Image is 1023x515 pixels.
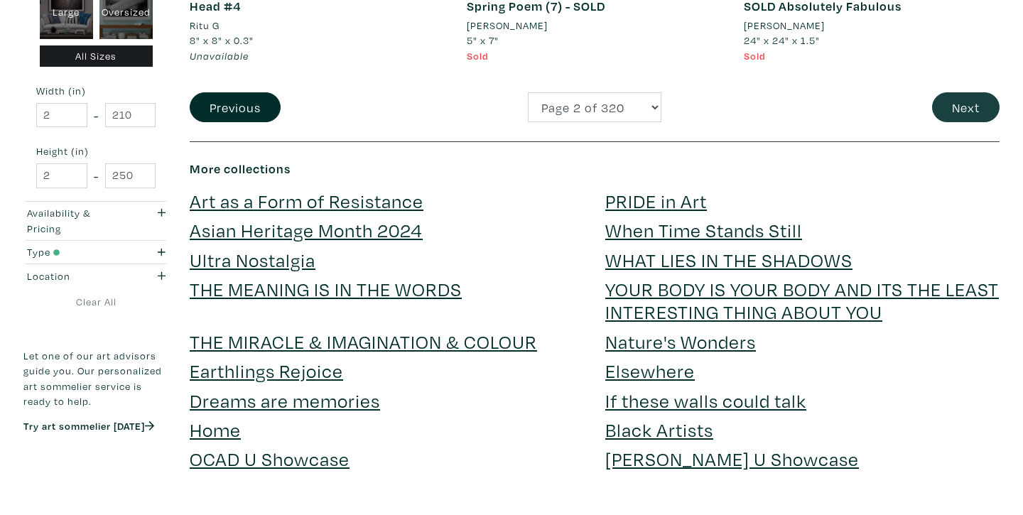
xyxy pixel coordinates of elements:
[190,417,241,442] a: Home
[190,49,249,63] span: Unavailable
[605,446,859,471] a: [PERSON_NAME] U Showcase
[190,18,445,33] a: Ritu G
[605,388,806,413] a: If these walls could talk
[190,33,254,47] span: 8" x 8" x 0.3"
[23,294,168,310] a: Clear All
[190,446,350,471] a: OCAD U Showcase
[27,205,126,236] div: Availability & Pricing
[605,276,999,324] a: YOUR BODY IS YOUR BODY AND ITS THE LEAST INTERESTING THING ABOUT YOU
[40,45,153,67] div: All Sizes
[190,161,1000,177] h6: More collections
[27,244,126,260] div: Type
[190,217,423,242] a: Asian Heritage Month 2024
[94,166,99,185] span: -
[605,188,707,213] a: PRIDE in Art
[744,18,1000,33] a: [PERSON_NAME]
[190,388,380,413] a: Dreams are memories
[605,247,852,272] a: WHAT LIES IN THE SHADOWS
[190,276,462,301] a: THE MEANING IS IN THE WORDS
[605,417,713,442] a: Black Artists
[744,33,820,47] span: 24" x 24" x 1.5"
[744,49,766,63] span: Sold
[605,217,802,242] a: When Time Stands Still
[467,18,548,33] li: [PERSON_NAME]
[27,269,126,284] div: Location
[467,18,722,33] a: [PERSON_NAME]
[190,188,423,213] a: Art as a Form of Resistance
[467,33,499,47] span: 5" x 7"
[23,241,168,264] button: Type
[23,201,168,239] button: Availability & Pricing
[94,106,99,125] span: -
[23,419,154,433] a: Try art sommelier [DATE]
[605,329,756,354] a: Nature's Wonders
[744,18,825,33] li: [PERSON_NAME]
[605,358,695,383] a: Elsewhere
[23,264,168,288] button: Location
[23,448,168,477] iframe: Customer reviews powered by Trustpilot
[190,358,343,383] a: Earthlings Rejoice
[190,329,537,354] a: THE MIRACLE & IMAGINATION & COLOUR
[190,247,315,272] a: Ultra Nostalgia
[36,146,156,156] small: Height (in)
[932,92,1000,123] button: Next
[23,347,168,408] p: Let one of our art advisors guide you. Our personalized art sommelier service is ready to help.
[467,49,489,63] span: Sold
[190,18,220,33] li: Ritu G
[36,86,156,96] small: Width (in)
[190,92,281,123] button: Previous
